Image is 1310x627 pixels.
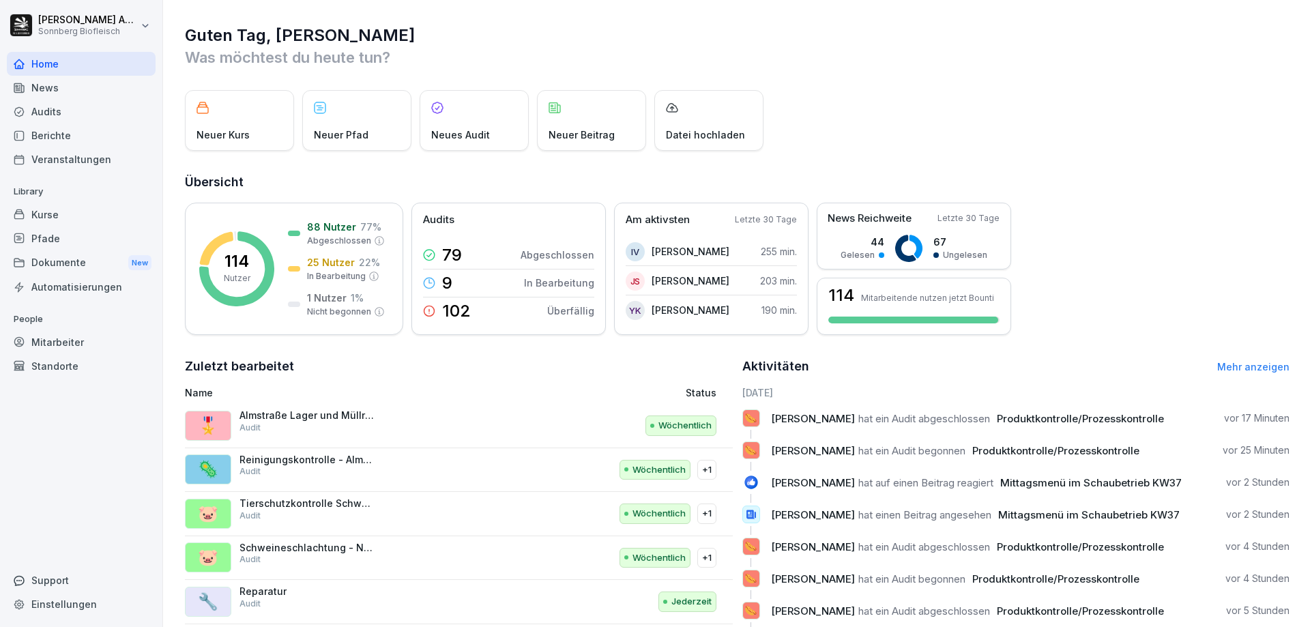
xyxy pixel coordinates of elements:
[239,497,376,510] p: Tierschutzkontrolle Schwein
[7,52,156,76] a: Home
[198,545,218,570] p: 🐷
[744,601,757,620] p: 🌭
[771,508,855,521] span: [PERSON_NAME]
[442,275,452,291] p: 9
[7,100,156,123] a: Audits
[7,250,156,276] a: DokumenteNew
[933,235,987,249] p: 67
[702,463,712,477] p: +1
[185,46,1290,68] p: Was möchtest du heute tun?
[626,242,645,261] div: IV
[1226,604,1290,617] p: vor 5 Stunden
[38,14,138,26] p: [PERSON_NAME] Anibas
[239,542,376,554] p: Schweineschlachtung - Nacharbeiten
[761,244,797,259] p: 255 min.
[1226,508,1290,521] p: vor 2 Stunden
[442,247,462,263] p: 79
[858,508,991,521] span: hat einen Beitrag angesehen
[7,275,156,299] a: Automatisierungen
[632,463,686,477] p: Wöchentlich
[185,173,1290,192] h2: Übersicht
[224,253,249,269] p: 114
[185,25,1290,46] h1: Guten Tag, [PERSON_NAME]
[858,604,990,617] span: hat ein Audit abgeschlossen
[351,291,364,305] p: 1 %
[524,276,594,290] p: In Bearbeitung
[360,220,381,234] p: 77 %
[7,354,156,378] a: Standorte
[997,412,1164,425] span: Produktkontrolle/Prozesskontrolle
[7,330,156,354] a: Mitarbeiter
[626,301,645,320] div: YK
[858,476,993,489] span: hat auf einen Beitrag reagiert
[744,441,757,460] p: 🌭
[307,306,371,318] p: Nicht begonnen
[307,220,356,234] p: 88 Nutzer
[307,291,347,305] p: 1 Nutzer
[198,589,218,614] p: 🔧
[760,274,797,288] p: 203 min.
[7,76,156,100] a: News
[307,255,355,269] p: 25 Nutzer
[7,227,156,250] a: Pfade
[7,568,156,592] div: Support
[997,540,1164,553] span: Produktkontrolle/Prozesskontrolle
[771,540,855,553] span: [PERSON_NAME]
[185,536,733,581] a: 🐷Schweineschlachtung - NacharbeitenAuditWöchentlich+1
[626,212,690,228] p: Am aktivsten
[686,385,716,400] p: Status
[841,235,884,249] p: 44
[943,249,987,261] p: Ungelesen
[7,203,156,227] a: Kurse
[7,147,156,171] a: Veranstaltungen
[1223,443,1290,457] p: vor 25 Minuten
[841,249,875,261] p: Gelesen
[239,465,261,478] p: Audit
[185,385,528,400] p: Name
[185,357,733,376] h2: Zuletzt bearbeitet
[1226,476,1290,489] p: vor 2 Stunden
[652,303,729,317] p: [PERSON_NAME]
[239,553,261,566] p: Audit
[224,272,250,285] p: Nutzer
[658,419,712,433] p: Wöchentlich
[239,409,376,422] p: Almstraße Lager und Müllraum
[196,128,250,142] p: Neuer Kurs
[442,303,471,319] p: 102
[307,270,366,282] p: In Bearbeitung
[7,308,156,330] p: People
[702,507,712,521] p: +1
[744,409,757,428] p: 🌭
[239,510,261,522] p: Audit
[666,128,745,142] p: Datei hochladen
[1224,411,1290,425] p: vor 17 Minuten
[861,293,994,303] p: Mitarbeitende nutzen jetzt Bounti
[632,507,686,521] p: Wöchentlich
[185,580,733,624] a: 🔧ReparaturAuditJederzeit
[972,572,1139,585] span: Produktkontrolle/Prozesskontrolle
[1225,572,1290,585] p: vor 4 Stunden
[1000,476,1182,489] span: Mittagsmenü im Schaubetrieb KW37
[771,572,855,585] span: [PERSON_NAME]
[735,214,797,226] p: Letzte 30 Tage
[239,454,376,466] p: Reinigungskontrolle - Almstraße, Schlachtung/Zerlegung
[626,272,645,291] div: JS
[239,585,376,598] p: Reparatur
[7,592,156,616] a: Einstellungen
[858,444,965,457] span: hat ein Audit begonnen
[671,595,712,609] p: Jederzeit
[1217,361,1290,373] a: Mehr anzeigen
[1225,540,1290,553] p: vor 4 Stunden
[38,27,138,36] p: Sonnberg Biofleisch
[547,304,594,318] p: Überfällig
[998,508,1180,521] span: Mittagsmenü im Schaubetrieb KW37
[937,212,1000,224] p: Letzte 30 Tage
